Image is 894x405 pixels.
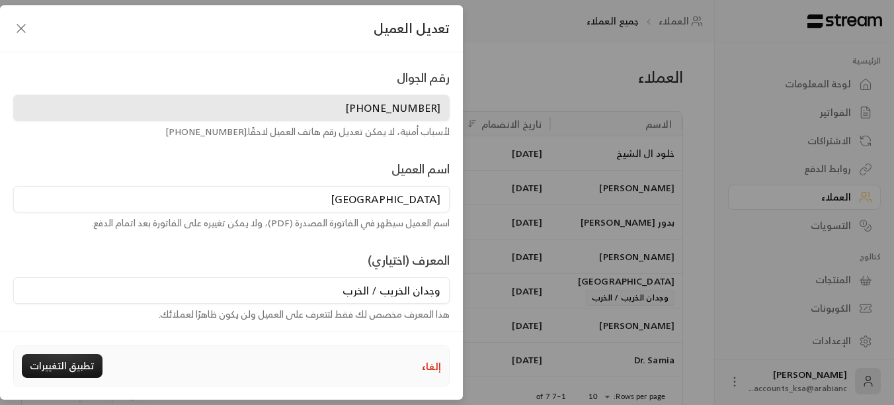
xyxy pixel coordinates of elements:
button: تطبيق التغييرات [22,354,102,378]
label: اسم العميل [391,159,450,178]
div: لأسباب أمنية، لا يمكن تعديل رقم هاتف العميل لاحقًا. [PHONE_NUMBER] [13,125,450,138]
input: رقم الجوال [13,95,450,121]
button: إلغاء [422,359,441,373]
input: المعرف (اختياري) [13,277,450,304]
input: اسم العميل [13,186,450,212]
div: هذا المعرف مخصص لك فقط لتتعرف على العميل ولن يكون ظاهرًا لعملائك. [13,308,450,321]
span: تعديل العميل [374,19,450,38]
div: اسم العميل سيظهر في الفاتورة المصدرة (PDF)، ولا يمكن تغييره على الفاتورة بعد اتمام الدفع. [13,216,450,230]
label: رقم الجوال [397,68,450,87]
label: المعرف (اختياري) [368,251,450,269]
